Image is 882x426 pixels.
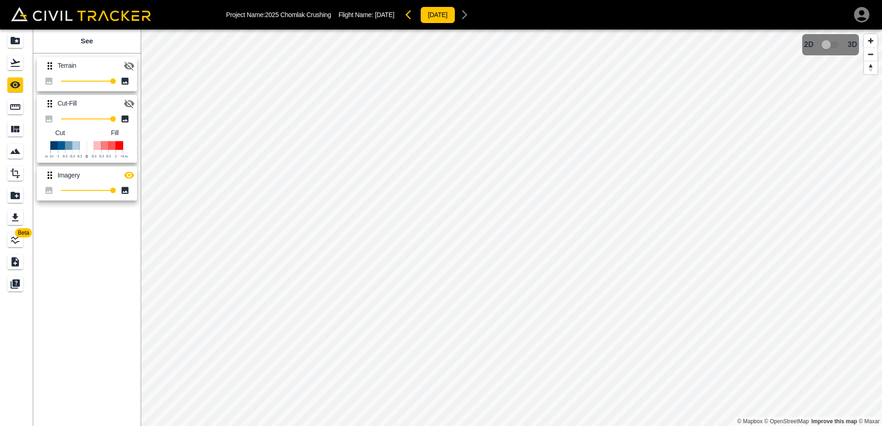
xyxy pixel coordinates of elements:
a: OpenStreetMap [764,418,809,425]
button: Zoom out [864,47,877,61]
span: 2D [804,41,813,49]
button: Zoom in [864,34,877,47]
img: Civil Tracker [11,7,151,21]
p: Project Name: 2025 Chomlak Crushing [226,11,331,18]
span: [DATE] [375,11,394,18]
a: Mapbox [737,418,763,425]
span: 3D [848,41,857,49]
span: 3D model not uploaded yet [817,36,844,53]
canvas: Map [141,30,882,426]
p: Flight Name: [339,11,394,18]
button: [DATE] [420,6,455,24]
button: Reset bearing to north [864,61,877,74]
a: Map feedback [811,418,857,425]
a: Maxar [858,418,880,425]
